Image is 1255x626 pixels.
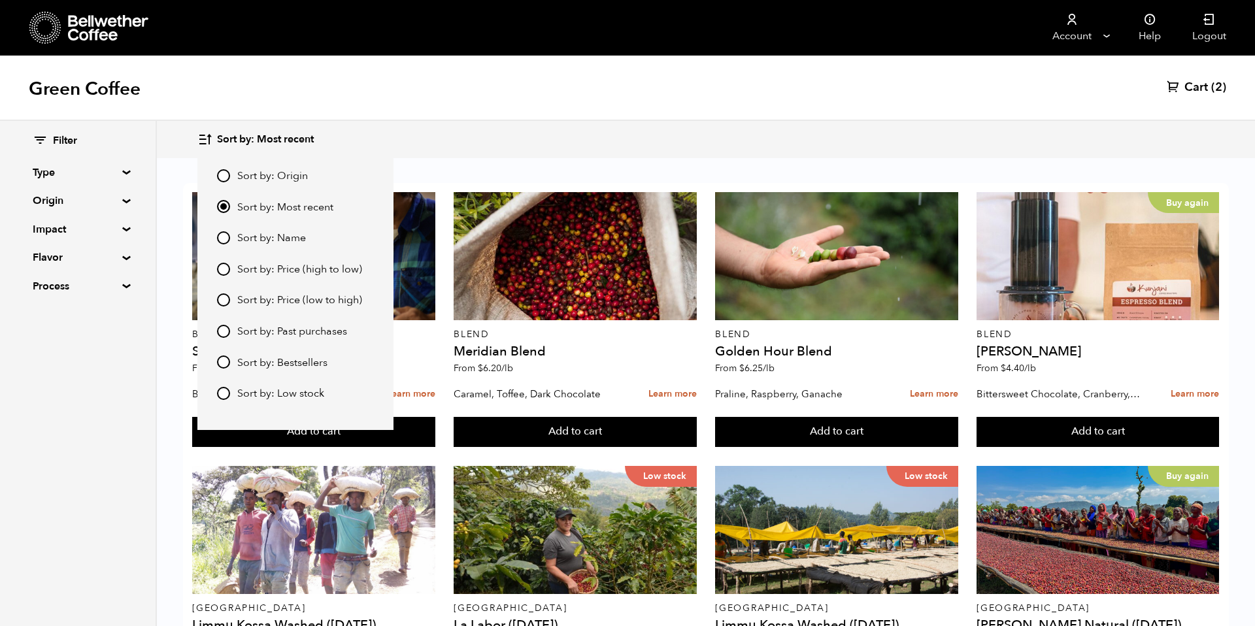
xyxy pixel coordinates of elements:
[1148,192,1219,213] p: Buy again
[454,362,513,374] span: From
[217,293,230,306] input: Sort by: Price (low to high)
[454,466,696,594] a: Low stock
[715,604,958,613] p: [GEOGRAPHIC_DATA]
[217,231,230,244] input: Sort by: Name
[1001,362,1036,374] bdi: 4.40
[478,362,513,374] bdi: 6.20
[237,263,362,277] span: Sort by: Price (high to low)
[192,384,357,404] p: Bittersweet Chocolate, Toasted Marshmallow, Candied Orange, Praline
[197,124,314,155] button: Sort by: Most recent
[715,362,775,374] span: From
[501,362,513,374] span: /lb
[454,604,696,613] p: [GEOGRAPHIC_DATA]
[977,330,1219,339] p: Blend
[33,193,123,208] summary: Origin
[237,231,306,246] span: Sort by: Name
[1184,80,1208,95] span: Cart
[217,200,230,213] input: Sort by: Most recent
[739,362,745,374] span: $
[1167,80,1226,95] a: Cart (2)
[53,134,77,148] span: Filter
[910,380,958,408] a: Learn more
[715,384,880,404] p: Praline, Raspberry, Ganache
[648,380,697,408] a: Learn more
[237,201,333,215] span: Sort by: Most recent
[217,263,230,276] input: Sort by: Price (high to low)
[1211,80,1226,95] span: (2)
[715,466,958,594] a: Low stock
[217,169,230,182] input: Sort by: Origin
[217,387,230,400] input: Sort by: Low stock
[977,192,1219,320] a: Buy again
[625,466,697,487] p: Low stock
[478,362,483,374] span: $
[192,604,435,613] p: [GEOGRAPHIC_DATA]
[192,417,435,447] button: Add to cart
[237,169,308,184] span: Sort by: Origin
[387,380,435,408] a: Learn more
[237,293,362,308] span: Sort by: Price (low to high)
[977,604,1219,613] p: [GEOGRAPHIC_DATA]
[739,362,775,374] bdi: 6.25
[454,330,696,339] p: Blend
[33,278,123,294] summary: Process
[192,330,435,339] p: Blend
[977,384,1141,404] p: Bittersweet Chocolate, Cranberry, Toasted Walnut
[33,222,123,237] summary: Impact
[977,345,1219,358] h4: [PERSON_NAME]
[237,387,324,401] span: Sort by: Low stock
[886,466,958,487] p: Low stock
[192,345,435,358] h4: Sunrise Blend
[217,355,230,369] input: Sort by: Bestsellers
[763,362,775,374] span: /lb
[1024,362,1036,374] span: /lb
[33,165,123,180] summary: Type
[977,417,1219,447] button: Add to cart
[1001,362,1006,374] span: $
[977,362,1036,374] span: From
[33,250,123,265] summary: Flavor
[454,384,618,404] p: Caramel, Toffee, Dark Chocolate
[715,330,958,339] p: Blend
[715,345,958,358] h4: Golden Hour Blend
[237,356,327,371] span: Sort by: Bestsellers
[29,77,141,101] h1: Green Coffee
[454,345,696,358] h4: Meridian Blend
[237,325,347,339] span: Sort by: Past purchases
[217,133,314,147] span: Sort by: Most recent
[977,466,1219,594] a: Buy again
[192,362,252,374] span: From
[217,325,230,338] input: Sort by: Past purchases
[1171,380,1219,408] a: Learn more
[1148,466,1219,487] p: Buy again
[454,417,696,447] button: Add to cart
[715,417,958,447] button: Add to cart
